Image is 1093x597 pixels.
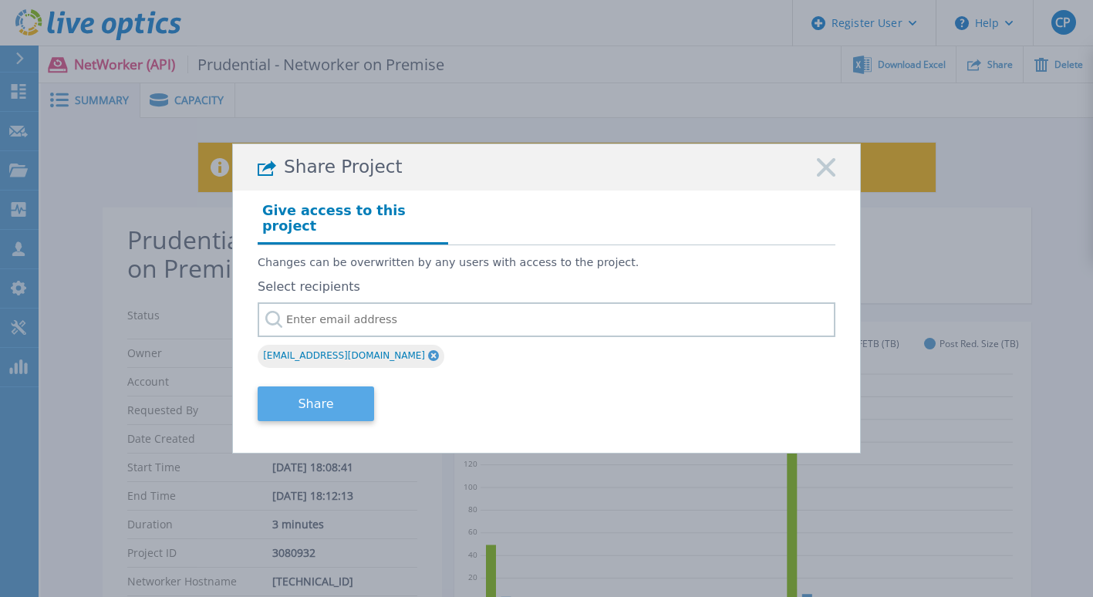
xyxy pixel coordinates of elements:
[258,302,835,337] input: Enter email address
[258,345,444,368] div: [EMAIL_ADDRESS][DOMAIN_NAME]
[258,280,835,294] label: Select recipients
[258,198,448,245] h4: Give access to this project
[258,256,835,269] p: Changes can be overwritten by any users with access to the project.
[258,386,374,421] button: Share
[284,157,403,177] span: Share Project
